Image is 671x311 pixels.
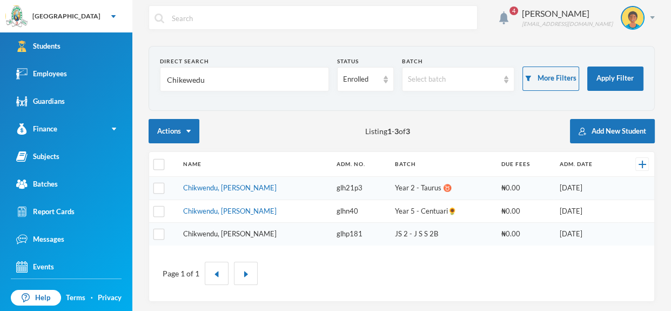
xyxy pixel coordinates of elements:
[331,152,389,177] th: Adm. No.
[32,11,100,21] div: [GEOGRAPHIC_DATA]
[496,223,554,246] td: ₦0.00
[16,261,54,273] div: Events
[387,127,392,136] b: 1
[639,161,646,168] img: +
[394,127,399,136] b: 3
[183,229,277,238] a: Chikwendu, [PERSON_NAME]
[522,7,613,20] div: [PERSON_NAME]
[522,67,579,91] button: More Filters
[166,68,323,92] input: Name, Admin No, Phone number, Email Address
[402,57,515,65] div: Batch
[390,223,496,246] td: JS 2 - J S S 2B
[183,183,277,192] a: Chikwendu, [PERSON_NAME]
[183,207,277,215] a: Chikwendu, [PERSON_NAME]
[163,268,199,279] div: Page 1 of 1
[160,57,329,65] div: Direct Search
[98,293,122,303] a: Privacy
[554,223,618,246] td: [DATE]
[337,57,393,65] div: Status
[554,177,618,200] td: [DATE]
[587,67,643,91] button: Apply Filter
[365,125,410,137] span: Listing - of
[570,119,655,143] button: Add New Student
[16,41,61,52] div: Students
[622,7,643,29] img: STUDENT
[390,152,496,177] th: Batch
[171,6,472,30] input: Search
[16,68,67,80] div: Employees
[178,152,331,177] th: Name
[16,178,58,190] div: Batches
[16,234,64,245] div: Messages
[91,293,93,303] div: ·
[331,200,389,223] td: glhn40
[509,6,518,15] span: 4
[16,151,59,162] div: Subjects
[496,177,554,200] td: ₦0.00
[155,14,164,23] img: search
[406,127,410,136] b: 3
[16,206,75,217] div: Report Cards
[408,74,499,85] div: Select batch
[390,177,496,200] td: Year 2 - Taurus ♉️
[554,152,618,177] th: Adm. Date
[343,74,378,85] div: Enrolled
[331,177,389,200] td: glh21p3
[6,6,28,28] img: logo
[66,293,85,303] a: Terms
[522,20,613,28] div: [EMAIL_ADDRESS][DOMAIN_NAME]
[496,200,554,223] td: ₦0.00
[11,290,61,306] a: Help
[554,200,618,223] td: [DATE]
[496,152,554,177] th: Due Fees
[16,96,65,107] div: Guardians
[390,200,496,223] td: Year 5 - Centuari🌻
[16,123,57,135] div: Finance
[149,119,199,143] button: Actions
[331,223,389,246] td: glhp181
